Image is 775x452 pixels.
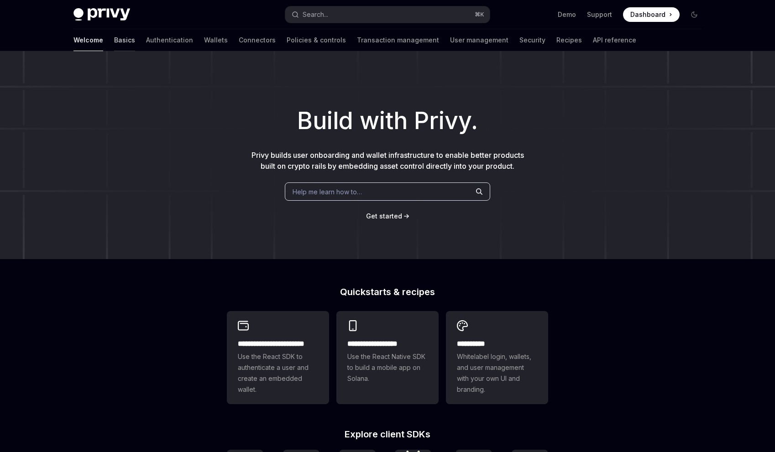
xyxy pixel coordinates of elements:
[204,29,228,51] a: Wallets
[287,29,346,51] a: Policies & controls
[15,103,760,139] h1: Build with Privy.
[457,351,537,395] span: Whitelabel login, wallets, and user management with your own UI and branding.
[347,351,428,384] span: Use the React Native SDK to build a mobile app on Solana.
[623,7,680,22] a: Dashboard
[251,151,524,171] span: Privy builds user onboarding and wallet infrastructure to enable better products built on crypto ...
[687,7,702,22] button: Toggle dark mode
[73,29,103,51] a: Welcome
[366,212,402,221] a: Get started
[630,10,665,19] span: Dashboard
[475,11,484,18] span: ⌘ K
[357,29,439,51] a: Transaction management
[238,351,318,395] span: Use the React SDK to authenticate a user and create an embedded wallet.
[227,287,548,296] h2: Quickstarts & recipes
[519,29,545,51] a: Security
[73,8,130,21] img: dark logo
[239,29,276,51] a: Connectors
[446,311,548,404] a: **** *****Whitelabel login, wallets, and user management with your own UI and branding.
[293,187,362,197] span: Help me learn how to…
[336,311,439,404] a: **** **** **** ***Use the React Native SDK to build a mobile app on Solana.
[285,6,490,23] button: Search...⌘K
[366,212,402,220] span: Get started
[593,29,636,51] a: API reference
[303,9,328,20] div: Search...
[558,10,576,19] a: Demo
[146,29,193,51] a: Authentication
[450,29,508,51] a: User management
[556,29,582,51] a: Recipes
[587,10,612,19] a: Support
[114,29,135,51] a: Basics
[227,430,548,439] h2: Explore client SDKs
